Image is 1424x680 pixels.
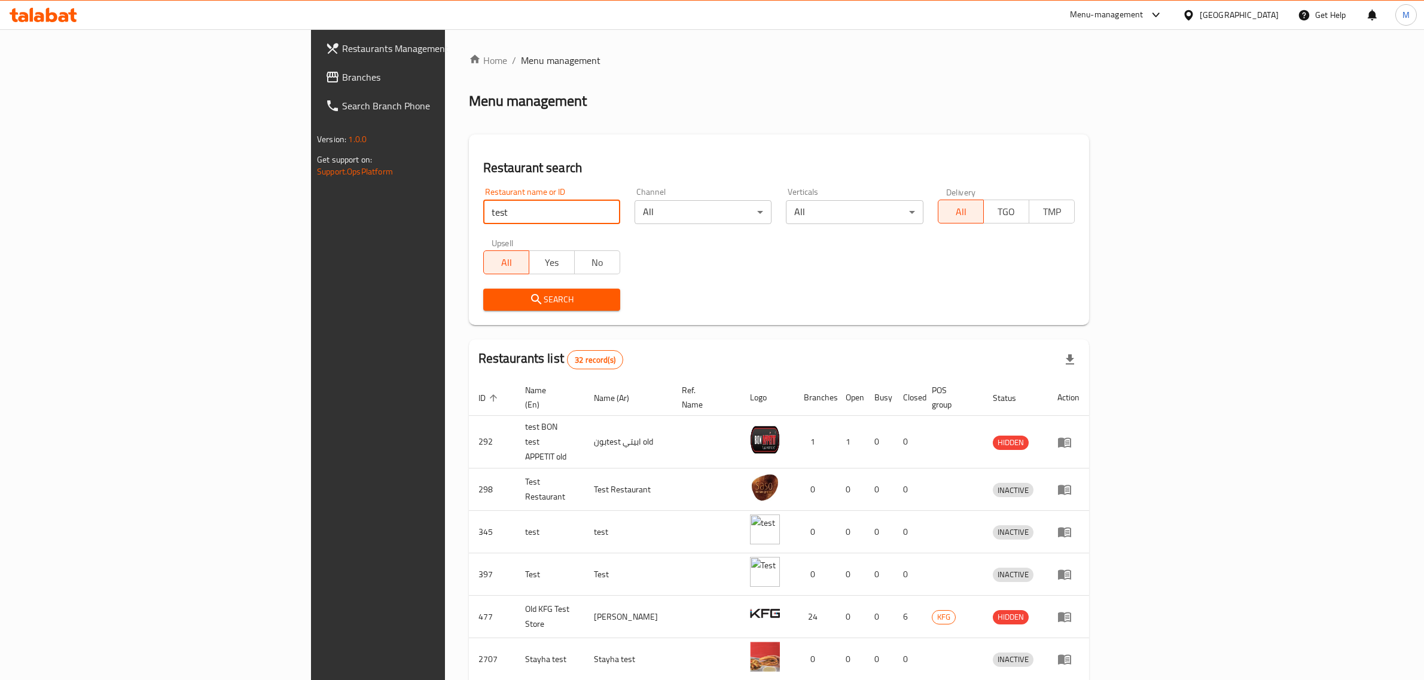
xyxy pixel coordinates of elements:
span: TGO [989,203,1024,220]
th: Logo [740,379,794,416]
td: 0 [836,511,865,553]
span: Menu management [521,53,600,68]
span: HIDDEN [993,436,1029,449]
th: Action [1048,379,1089,416]
input: Search for restaurant name or ID.. [483,200,620,224]
span: Yes [534,254,570,271]
td: 0 [865,596,894,638]
td: 0 [894,511,922,553]
td: 1 [794,416,836,468]
span: Status [993,391,1032,405]
td: Test Restaurant [516,468,584,511]
td: 0 [794,553,836,596]
img: test [750,514,780,544]
img: Test Restaurant [750,472,780,502]
td: 0 [865,416,894,468]
span: 32 record(s) [568,354,623,366]
div: Export file [1056,345,1084,374]
img: Old KFG Test Store [750,599,780,629]
nav: breadcrumb [469,53,1089,68]
td: 0 [865,553,894,596]
td: Test [584,553,672,596]
td: Test Restaurant [584,468,672,511]
span: Name (En) [525,383,570,412]
td: 0 [836,553,865,596]
span: INACTIVE [993,525,1033,539]
td: 0 [865,511,894,553]
th: Closed [894,379,922,416]
span: Get support on: [317,152,372,167]
a: Restaurants Management [316,34,549,63]
button: Yes [529,250,575,274]
h2: Menu management [469,91,587,111]
span: All [943,203,979,220]
button: TMP [1029,200,1075,223]
td: test [516,511,584,553]
td: 0 [794,468,836,511]
td: 0 [836,596,865,638]
td: test BON test APPETIT old [516,416,584,468]
button: All [938,200,984,223]
a: Search Branch Phone [316,91,549,120]
span: ID [478,391,501,405]
td: 0 [865,468,894,511]
td: Test [516,553,584,596]
div: INACTIVE [993,483,1033,497]
td: Old KFG Test Store [516,596,584,638]
div: All [786,200,923,224]
span: Search Branch Phone [342,99,539,113]
th: Branches [794,379,836,416]
div: Menu [1057,435,1080,449]
span: HIDDEN [993,610,1029,624]
span: KFG [932,610,955,624]
td: بونtest ابيتي old [584,416,672,468]
div: Menu-management [1070,8,1144,22]
td: test [584,511,672,553]
div: Menu [1057,525,1080,539]
img: test BON test APPETIT old [750,425,780,455]
span: All [489,254,525,271]
td: 24 [794,596,836,638]
span: INACTIVE [993,568,1033,581]
div: Menu [1057,609,1080,624]
th: Open [836,379,865,416]
button: No [574,250,620,274]
div: [GEOGRAPHIC_DATA] [1200,8,1279,22]
div: Menu [1057,567,1080,581]
span: Name (Ar) [594,391,645,405]
div: All [635,200,772,224]
span: Version: [317,131,346,147]
span: No [580,254,615,271]
th: Busy [865,379,894,416]
div: Menu [1057,652,1080,666]
td: 0 [836,468,865,511]
span: Restaurants Management [342,41,539,56]
a: Branches [316,63,549,91]
td: 0 [894,416,922,468]
td: 0 [794,511,836,553]
span: INACTIVE [993,653,1033,666]
span: POS group [932,383,969,412]
button: TGO [983,200,1029,223]
td: 0 [894,468,922,511]
button: Search [483,289,620,311]
span: 1.0.0 [348,131,367,147]
div: Menu [1057,482,1080,497]
td: [PERSON_NAME] [584,596,672,638]
img: Test [750,557,780,587]
div: INACTIVE [993,525,1033,540]
label: Upsell [492,238,514,247]
img: Stayha test [750,642,780,672]
span: M [1402,8,1410,22]
span: INACTIVE [993,483,1033,497]
span: Search [493,292,611,307]
button: All [483,250,529,274]
h2: Restaurant search [483,159,1075,177]
span: TMP [1034,203,1070,220]
label: Delivery [946,188,976,196]
td: 0 [894,553,922,596]
span: Branches [342,70,539,84]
